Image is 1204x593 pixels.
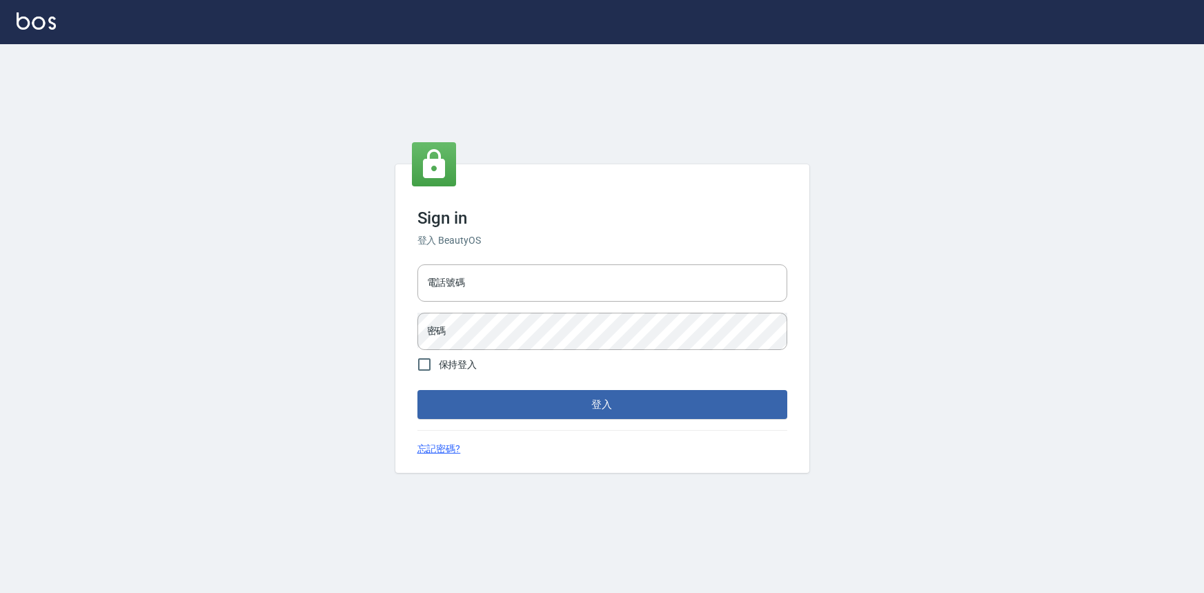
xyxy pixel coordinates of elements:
a: 忘記密碼? [417,442,461,456]
span: 保持登入 [439,358,477,372]
h3: Sign in [417,208,787,228]
button: 登入 [417,390,787,419]
h6: 登入 BeautyOS [417,233,787,248]
img: Logo [17,12,56,30]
